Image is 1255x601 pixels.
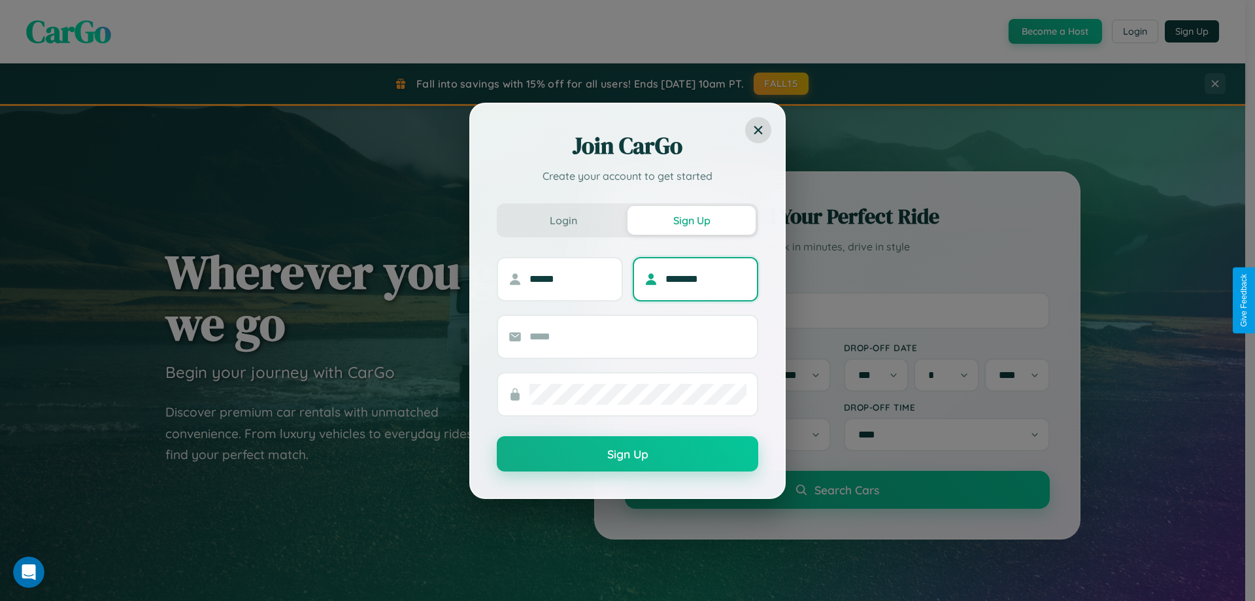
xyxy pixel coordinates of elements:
div: Give Feedback [1239,274,1248,327]
button: Login [499,206,627,235]
button: Sign Up [627,206,756,235]
iframe: Intercom live chat [13,557,44,588]
p: Create your account to get started [497,168,758,184]
button: Sign Up [497,436,758,472]
h2: Join CarGo [497,130,758,162]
